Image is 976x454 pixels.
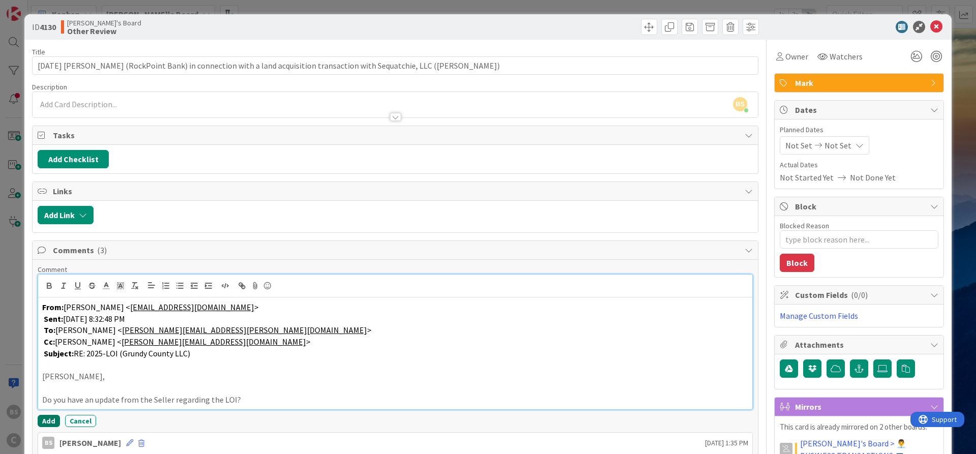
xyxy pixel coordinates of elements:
[785,50,808,63] span: Owner
[830,50,863,63] span: Watchers
[780,125,938,135] span: Planned Dates
[795,289,925,301] span: Custom Fields
[42,394,748,406] p: Do you have an update from the Seller regarding the LOI?
[254,302,259,312] span: >
[53,129,740,141] span: Tasks
[74,348,190,358] span: RE: 2025-LOI (Grundy County LLC)
[21,2,46,14] span: Support
[130,302,254,312] a: [EMAIL_ADDRESS][DOMAIN_NAME]
[780,311,858,321] a: Manage Custom Fields
[795,200,925,213] span: Block
[780,421,938,433] p: This card is already mirrored on 2 other boards.
[780,171,834,184] span: Not Started Yet
[780,160,938,170] span: Actual Dates
[38,265,67,274] span: Comment
[42,437,54,449] div: BS
[32,47,45,56] label: Title
[795,339,925,351] span: Attachments
[44,337,55,347] strong: Cc:
[65,415,96,427] button: Cancel
[67,19,141,27] span: [PERSON_NAME]'s Board
[32,21,56,33] span: ID
[32,56,758,75] input: type card name here...
[38,150,109,168] button: Add Checklist
[705,438,748,448] span: [DATE] 1:35 PM
[55,325,122,335] span: [PERSON_NAME] <
[42,302,64,312] strong: From:
[53,185,740,197] span: Links
[32,82,67,92] span: Description
[851,290,868,300] span: ( 0/0 )
[38,415,60,427] button: Add
[38,206,94,224] button: Add Link
[850,171,896,184] span: Not Done Yet
[795,104,925,116] span: Dates
[53,244,740,256] span: Comments
[59,437,121,449] div: [PERSON_NAME]
[63,314,125,324] span: [DATE] 8:32:48 PM
[825,139,851,152] span: Not Set
[785,139,812,152] span: Not Set
[44,325,55,335] strong: To:
[64,302,130,312] span: [PERSON_NAME] <
[44,314,63,324] strong: Sent:
[40,22,56,32] b: 4130
[795,77,925,89] span: Mark
[44,348,74,358] strong: Subject:
[97,245,107,255] span: ( 3 )
[42,371,748,382] p: [PERSON_NAME],
[795,401,925,413] span: Mirrors
[733,97,747,111] span: BS
[55,337,121,347] span: [PERSON_NAME] <
[306,337,311,347] span: >
[122,325,367,335] a: [PERSON_NAME][EMAIL_ADDRESS][PERSON_NAME][DOMAIN_NAME]
[780,254,814,272] button: Block
[121,337,306,347] a: [PERSON_NAME][EMAIL_ADDRESS][DOMAIN_NAME]
[367,325,372,335] span: >
[780,221,829,230] label: Blocked Reason
[67,27,141,35] b: Other Review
